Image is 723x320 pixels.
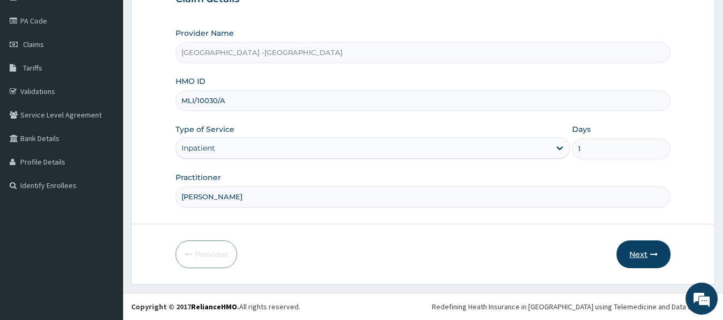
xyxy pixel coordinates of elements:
[5,209,204,247] textarea: Type your message and hit 'Enter'
[62,93,148,201] span: We're online!
[572,124,591,135] label: Days
[432,301,715,312] div: Redefining Heath Insurance in [GEOGRAPHIC_DATA] using Telemedicine and Data Science!
[23,63,42,73] span: Tariffs
[617,240,671,268] button: Next
[131,302,239,311] strong: Copyright © 2017 .
[176,124,234,135] label: Type of Service
[176,28,234,38] label: Provider Name
[23,40,44,49] span: Claims
[176,172,221,183] label: Practitioner
[176,186,671,207] input: Enter Name
[181,143,215,153] div: Inpatient
[123,293,723,320] footer: All rights reserved.
[191,302,237,311] a: RelianceHMO
[20,53,43,80] img: d_794563401_company_1708531726252_794563401
[56,60,180,74] div: Chat with us now
[176,90,671,111] input: Enter HMO ID
[176,76,206,87] label: HMO ID
[176,5,201,31] div: Minimize live chat window
[176,240,237,268] button: Previous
